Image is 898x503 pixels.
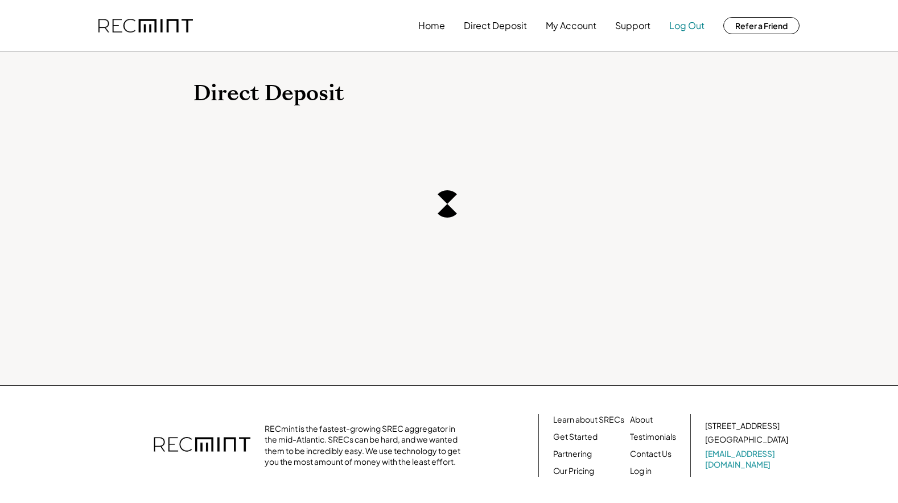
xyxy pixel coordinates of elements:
[546,14,596,37] button: My Account
[630,431,676,443] a: Testimonials
[630,414,653,426] a: About
[705,420,780,432] div: [STREET_ADDRESS]
[553,465,594,477] a: Our Pricing
[98,19,193,33] img: recmint-logotype%403x.png
[265,423,467,468] div: RECmint is the fastest-growing SREC aggregator in the mid-Atlantic. SRECs can be hard, and we wan...
[553,448,592,460] a: Partnering
[418,14,445,37] button: Home
[553,414,624,426] a: Learn about SRECs
[723,17,800,34] button: Refer a Friend
[193,80,705,107] h1: Direct Deposit
[630,465,652,477] a: Log in
[705,434,788,445] div: [GEOGRAPHIC_DATA]
[669,14,705,37] button: Log Out
[705,448,790,471] a: [EMAIL_ADDRESS][DOMAIN_NAME]
[464,14,527,37] button: Direct Deposit
[553,431,598,443] a: Get Started
[615,14,650,37] button: Support
[630,448,672,460] a: Contact Us
[154,426,250,465] img: recmint-logotype%403x.png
